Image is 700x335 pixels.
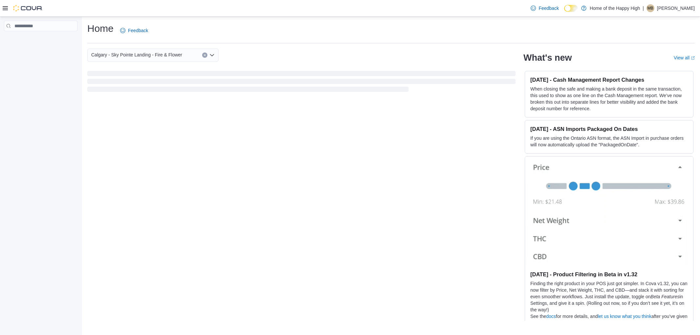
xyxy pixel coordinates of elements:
[598,314,651,319] a: let us know what you think
[87,22,114,35] h1: Home
[528,2,561,15] a: Feedback
[530,271,688,278] h3: [DATE] - Product Filtering in Beta in v1.32
[13,5,43,11] img: Cova
[590,4,640,12] p: Home of the Happy High
[546,314,556,319] a: docs
[87,72,516,93] span: Loading
[647,4,653,12] span: MB
[202,52,207,58] button: Clear input
[657,4,695,12] p: [PERSON_NAME]
[523,52,572,63] h2: What's new
[209,52,215,58] button: Open list of options
[530,76,688,83] h3: [DATE] - Cash Management Report Changes
[530,135,688,148] p: If you are using the Ontario ASN format, the ASN Import in purchase orders will now automatically...
[4,32,77,48] nav: Complex example
[674,55,695,60] a: View allExternal link
[651,294,680,299] em: Beta Features
[91,51,182,59] span: Calgary - Sky Pointe Landing - Fire & Flower
[564,5,578,12] input: Dark Mode
[530,313,688,326] p: See the for more details, and after you’ve given it a try.
[647,4,654,12] div: Madyson Baerwald
[539,5,559,11] span: Feedback
[530,126,688,132] h3: [DATE] - ASN Imports Packaged On Dates
[128,27,148,34] span: Feedback
[643,4,644,12] p: |
[117,24,151,37] a: Feedback
[530,280,688,313] p: Finding the right product in your POS just got simpler. In Cova v1.32, you can now filter by Pric...
[691,56,695,60] svg: External link
[530,86,688,112] p: When closing the safe and making a bank deposit in the same transaction, this used to show as one...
